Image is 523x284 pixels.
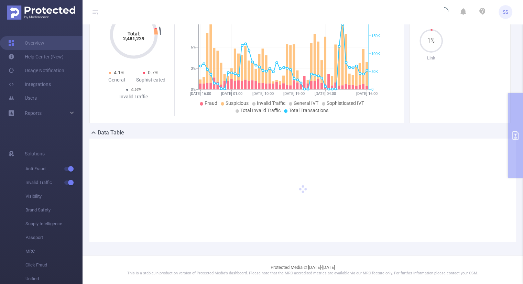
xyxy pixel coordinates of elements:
[134,76,168,84] div: Sophisticated
[8,50,64,64] a: Help Center (New)
[205,100,217,106] span: Fraud
[25,203,83,217] span: Brand Safety
[294,100,318,106] span: General IVT
[148,70,158,75] span: 0.7%
[371,34,380,38] tspan: 150K
[25,110,42,116] span: Reports
[240,108,281,113] span: Total Invalid Traffic
[190,91,211,96] tspan: [DATE] 16:00
[420,38,443,44] span: 1%
[25,258,83,272] span: Click Fraud
[252,91,274,96] tspan: [DATE] 10:00
[117,93,151,100] div: Invalid Traffic
[98,129,124,137] h2: Data Table
[327,100,364,106] span: Sophisticated IVT
[8,91,37,105] a: Users
[315,91,336,96] tspan: [DATE] 04:00
[25,147,45,161] span: Solutions
[8,64,64,77] a: Usage Notification
[221,91,242,96] tspan: [DATE] 01:00
[99,76,134,84] div: General
[25,231,83,244] span: Passport
[191,45,196,50] tspan: 6%
[25,162,83,176] span: Anti-Fraud
[127,31,140,36] tspan: Total:
[25,189,83,203] span: Visibility
[100,271,506,276] p: This is a stable, in production version of Protected Media's dashboard. Please note that the MRC ...
[371,52,380,56] tspan: 100K
[226,100,249,106] span: Suspicious
[123,36,144,41] tspan: 2,481,229
[25,176,83,189] span: Invalid Traffic
[8,77,51,91] a: Integrations
[114,70,124,75] span: 4.1%
[8,36,44,50] a: Overview
[25,244,83,258] span: MRC
[283,91,305,96] tspan: [DATE] 19:00
[131,87,141,92] span: 4.8%
[356,91,378,96] tspan: [DATE] 16:00
[25,106,42,120] a: Reports
[191,66,196,71] tspan: 3%
[371,87,373,92] tspan: 0
[25,217,83,231] span: Supply Intelligence
[191,87,196,92] tspan: 0%
[440,7,448,17] i: icon: loading
[289,108,328,113] span: Total Transactions
[7,6,75,20] img: Protected Media
[417,55,446,62] p: Link
[371,69,378,74] tspan: 50K
[503,5,508,19] span: SS
[257,100,285,106] span: Invalid Traffic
